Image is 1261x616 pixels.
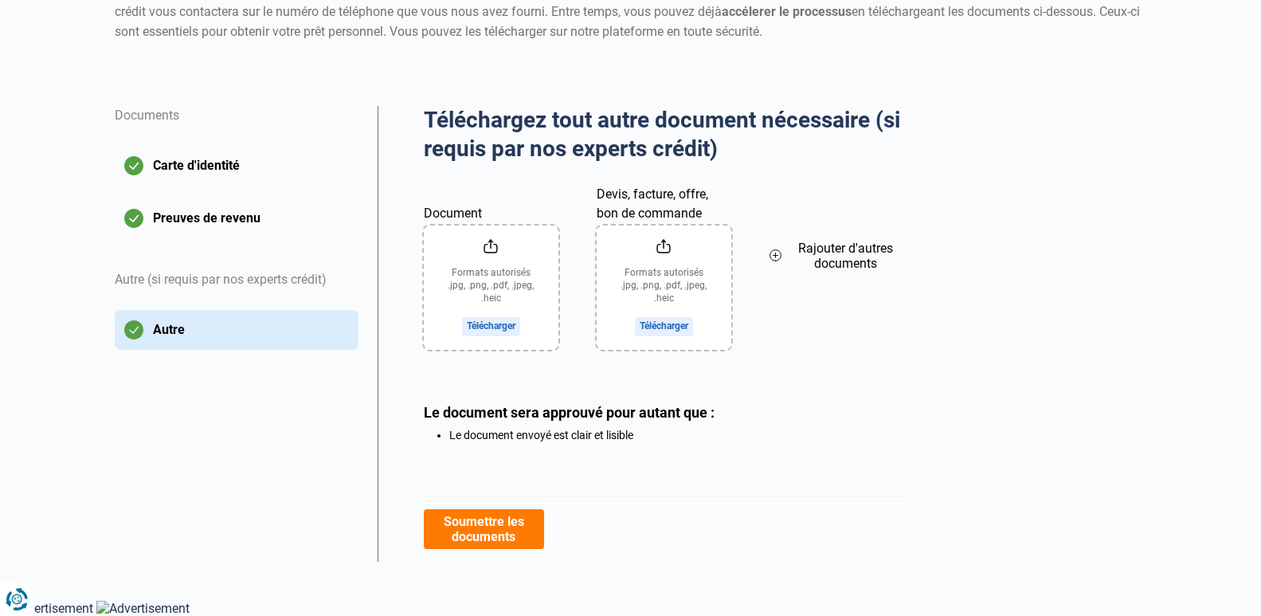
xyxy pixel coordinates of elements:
label: Devis, facture, offre, bon de commande [597,183,731,223]
h2: Téléchargez tout autre document nécessaire (si requis par nos experts crédit) [424,106,904,164]
span: Rajouter d'autres documents [788,241,903,271]
div: Le document sera approuvé pour autant que : [424,404,904,421]
img: Advertisement [96,601,190,616]
label: Document [424,183,558,223]
button: Soumettre les documents [424,509,544,549]
div: Autre (si requis par nos experts crédit) [115,251,358,310]
button: Rajouter d'autres documents [770,183,904,329]
button: Carte d'identité [115,146,358,186]
li: Le document envoyé est clair et lisible [449,429,904,441]
strong: accélerer le processus [722,4,852,19]
div: Documents [115,106,358,146]
button: Preuves de revenu [115,198,358,238]
button: Autre [115,310,358,350]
